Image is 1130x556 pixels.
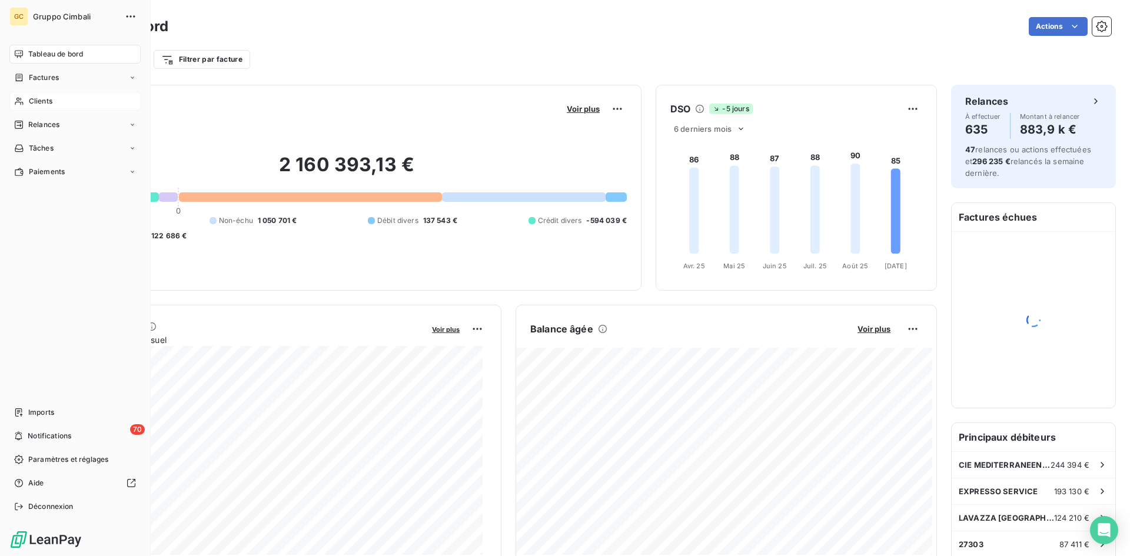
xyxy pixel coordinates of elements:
[9,7,28,26] div: GC
[423,215,457,226] span: 137 543 €
[258,215,297,226] span: 1 050 701 €
[1054,487,1089,496] span: 193 130 €
[670,102,690,116] h6: DSO
[952,203,1115,231] h6: Factures échues
[130,424,145,435] span: 70
[9,530,82,549] img: Logo LeanPay
[709,104,752,114] span: -5 jours
[1054,513,1089,522] span: 124 210 €
[567,104,600,114] span: Voir plus
[28,501,74,512] span: Déconnexion
[959,540,983,549] span: 27303
[972,157,1010,166] span: 296 235 €
[586,215,627,226] span: -594 039 €
[885,262,907,270] tspan: [DATE]
[67,334,424,346] span: Chiffre d'affaires mensuel
[563,104,603,114] button: Voir plus
[219,215,253,226] span: Non-échu
[683,262,705,270] tspan: Avr. 25
[1020,120,1080,139] h4: 883,9 k €
[674,124,732,134] span: 6 derniers mois
[965,120,1001,139] h4: 635
[1029,17,1088,36] button: Actions
[1090,516,1118,544] div: Open Intercom Messenger
[28,478,44,488] span: Aide
[154,50,250,69] button: Filtrer par facture
[29,96,52,106] span: Clients
[538,215,582,226] span: Crédit divers
[148,231,187,241] span: -122 686 €
[28,49,83,59] span: Tableau de bord
[723,262,745,270] tspan: Mai 25
[28,407,54,418] span: Imports
[29,143,54,154] span: Tâches
[965,94,1008,108] h6: Relances
[67,153,627,188] h2: 2 160 393,13 €
[965,113,1001,120] span: À effectuer
[959,487,1038,496] span: EXPRESSO SERVICE
[858,324,890,334] span: Voir plus
[29,167,65,177] span: Paiements
[530,322,593,336] h6: Balance âgée
[28,119,59,130] span: Relances
[1051,460,1089,470] span: 244 394 €
[854,324,894,334] button: Voir plus
[959,513,1054,522] span: LAVAZZA [GEOGRAPHIC_DATA]
[9,474,141,492] a: Aide
[952,423,1115,451] h6: Principaux débiteurs
[176,206,181,215] span: 0
[29,72,59,83] span: Factures
[428,324,463,334] button: Voir plus
[28,431,71,441] span: Notifications
[959,460,1051,470] span: CIE MEDITERRANEENNE DES CAFES
[763,262,787,270] tspan: Juin 25
[965,145,1091,178] span: relances ou actions effectuées et relancés la semaine dernière.
[842,262,868,270] tspan: Août 25
[1059,540,1089,549] span: 87 411 €
[1020,113,1080,120] span: Montant à relancer
[803,262,827,270] tspan: Juil. 25
[28,454,108,465] span: Paramètres et réglages
[432,325,460,334] span: Voir plus
[377,215,418,226] span: Débit divers
[33,12,118,21] span: Gruppo Cimbali
[965,145,975,154] span: 47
